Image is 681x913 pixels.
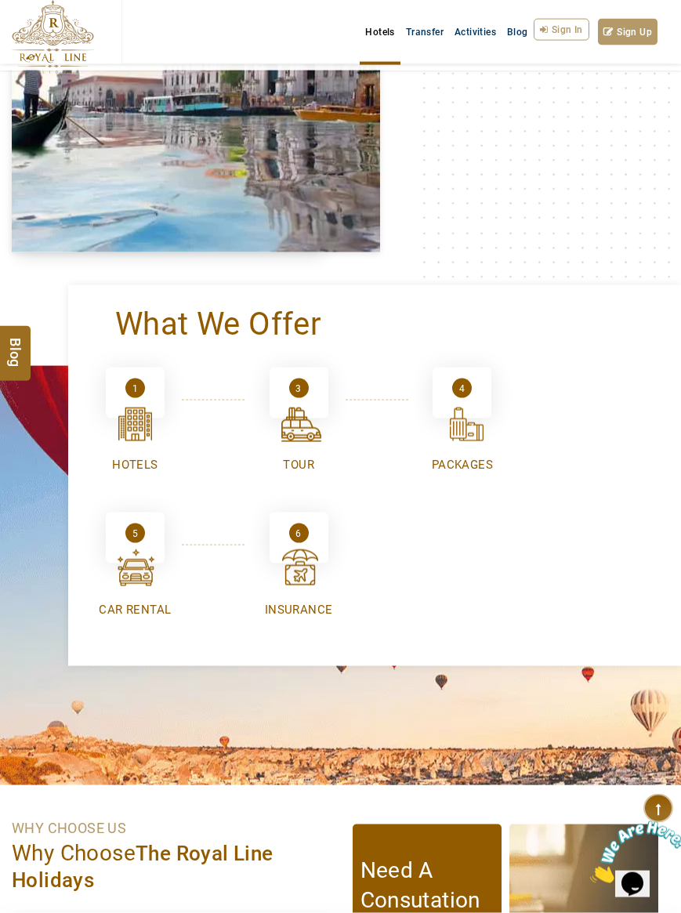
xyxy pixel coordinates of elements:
[5,339,26,352] span: Blog
[400,19,449,45] a: Transfer
[63,457,208,473] div: Hotels
[598,19,657,45] a: Sign Up
[534,19,589,41] a: Sign In
[449,19,502,45] a: Activities
[226,457,371,473] div: Tour
[390,457,535,473] div: Packages
[289,379,309,398] div: 3
[125,524,145,543] div: 5
[76,293,673,356] h2: what we offer
[226,602,371,618] div: insurance
[289,524,309,543] div: 6
[360,19,400,45] a: Hotels
[125,379,145,398] div: 1
[502,19,534,45] a: Blog
[6,6,103,68] img: Chat attention grabber
[584,815,681,889] iframe: chat widget
[12,840,329,893] h3: Why Choose
[452,379,472,398] div: 4
[12,842,273,892] span: The Royal Line Holidays
[507,27,528,38] span: Blog
[63,602,208,618] div: car rental
[12,817,329,840] p: WHY CHOOSE US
